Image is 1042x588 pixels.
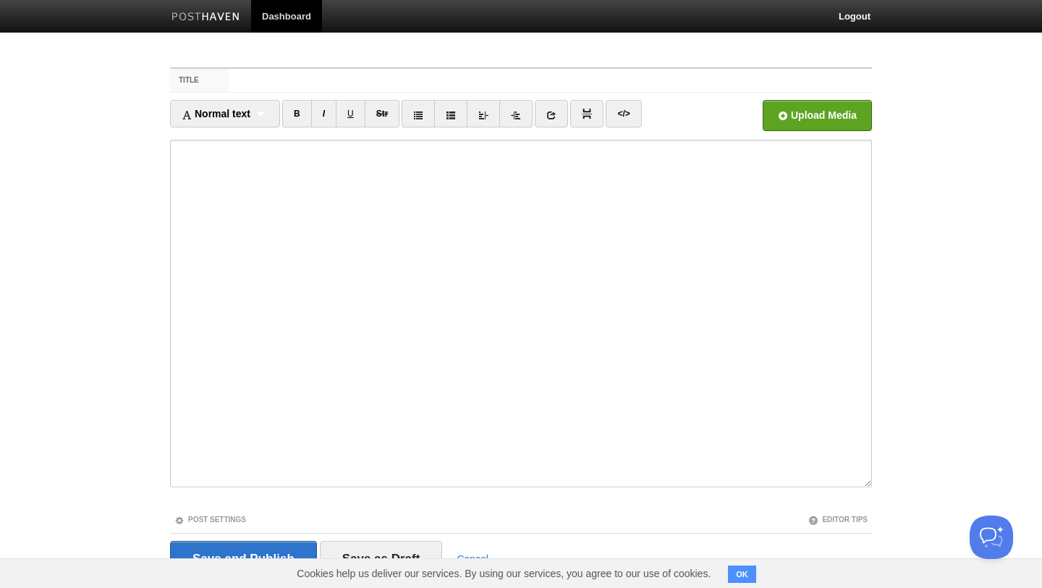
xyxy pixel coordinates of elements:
[282,559,725,588] span: Cookies help us deliver our services. By using our services, you agree to our use of cookies.
[174,516,246,524] a: Post Settings
[434,100,467,127] a: Ordered list
[282,100,312,127] a: CTRL+B
[535,100,568,127] a: Insert link
[311,100,336,127] a: CTRL+I
[467,100,500,127] a: Outdent
[170,69,229,92] label: Title
[499,100,533,127] a: Indent
[728,566,756,583] button: OK
[182,108,250,119] span: Normal text
[336,100,365,127] a: CTRL+U
[582,109,592,119] img: pagebreak-icon.png
[320,541,443,577] input: Save as Draft
[570,100,603,127] a: Insert Read More
[170,541,317,577] input: Save and Publish
[171,12,240,23] img: Posthaven-bar
[457,553,488,565] a: Cancel
[970,516,1013,559] iframe: Help Scout Beacon - Open
[808,516,868,524] a: Editor Tips
[402,100,435,127] a: Unordered list
[606,100,641,127] a: Edit HTML
[376,109,389,119] del: Str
